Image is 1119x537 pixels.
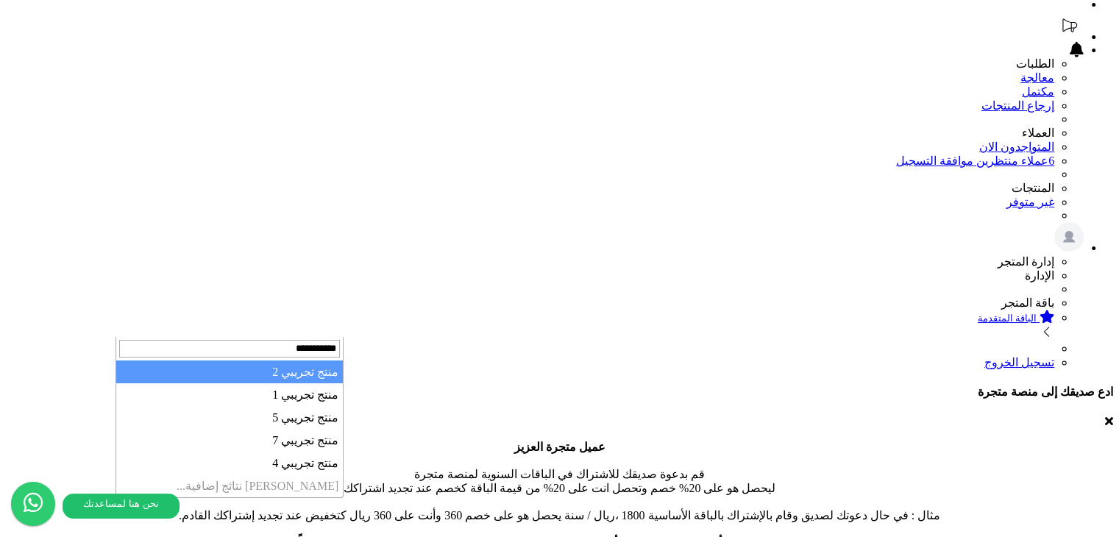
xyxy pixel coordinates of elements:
li: العملاء [6,126,1054,140]
a: إرجاع المنتجات [981,99,1054,112]
a: تسجيل الخروج [984,356,1054,369]
a: تحديثات المنصة [1054,30,1084,43]
li: منتج تجريبي 4 [116,452,343,474]
li: الإدارة [6,268,1054,282]
span: 6 [1048,154,1054,167]
a: المتواجدون الان [979,141,1054,153]
li: منتج تجريبي 2 [116,360,343,383]
li: [PERSON_NAME] نتائج إضافية... [116,474,343,497]
h4: ادع صديقك إلى منصة متجرة [6,385,1113,399]
b: عميل متجرة العزيز [514,441,605,453]
span: إدارة المتجر [998,255,1054,268]
a: الباقة المتقدمة [6,310,1054,342]
a: 6عملاء منتظرين موافقة التسجيل [896,154,1054,167]
a: مكتمل [1022,85,1054,98]
a: غير متوفر [1006,196,1054,208]
small: الباقة المتقدمة [978,313,1037,324]
li: منتج تجريبي 5 [116,406,343,429]
li: الطلبات [6,57,1054,71]
a: معالجة [6,71,1054,85]
li: المنتجات [6,181,1054,195]
li: منتج تجريبي 1 [116,383,343,406]
li: منتج تجريبي 7 [116,429,343,452]
li: باقة المتجر [6,296,1054,310]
